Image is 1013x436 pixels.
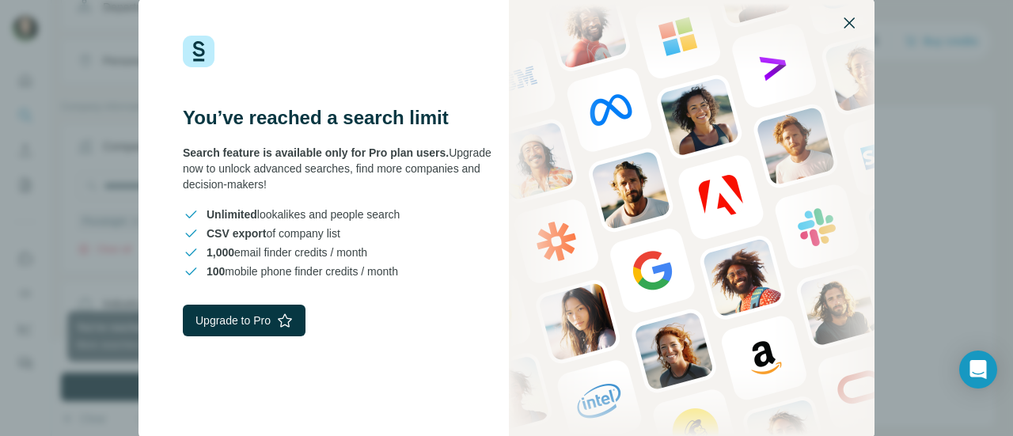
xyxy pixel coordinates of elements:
[183,146,449,159] span: Search feature is available only for Pro plan users.
[207,207,400,222] span: lookalikes and people search
[207,208,257,221] span: Unlimited
[183,145,506,192] div: Upgrade now to unlock advanced searches, find more companies and decision-makers!
[183,105,506,131] h3: You’ve reached a search limit
[207,263,398,279] span: mobile phone finder credits / month
[183,305,305,336] button: Upgrade to Pro
[207,226,340,241] span: of company list
[207,265,225,278] span: 100
[207,246,234,259] span: 1,000
[959,351,997,389] div: Open Intercom Messenger
[207,227,266,240] span: CSV export
[207,245,367,260] span: email finder credits / month
[183,36,214,67] img: Surfe Logo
